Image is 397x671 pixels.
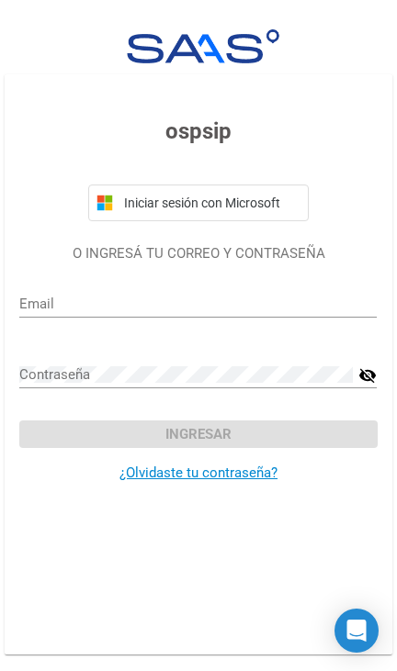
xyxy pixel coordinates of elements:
[19,115,377,148] h3: ospsip
[120,196,301,210] span: Iniciar sesión con Microsoft
[19,243,377,264] p: O INGRESÁ TU CORREO Y CONTRASEÑA
[358,364,377,386] mat-icon: visibility_off
[119,464,278,481] a: ¿Olvidaste tu contraseña?
[165,426,232,442] span: Ingresar
[19,420,377,448] button: Ingresar
[335,609,379,653] div: Open Intercom Messenger
[88,185,309,221] button: Iniciar sesión con Microsoft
